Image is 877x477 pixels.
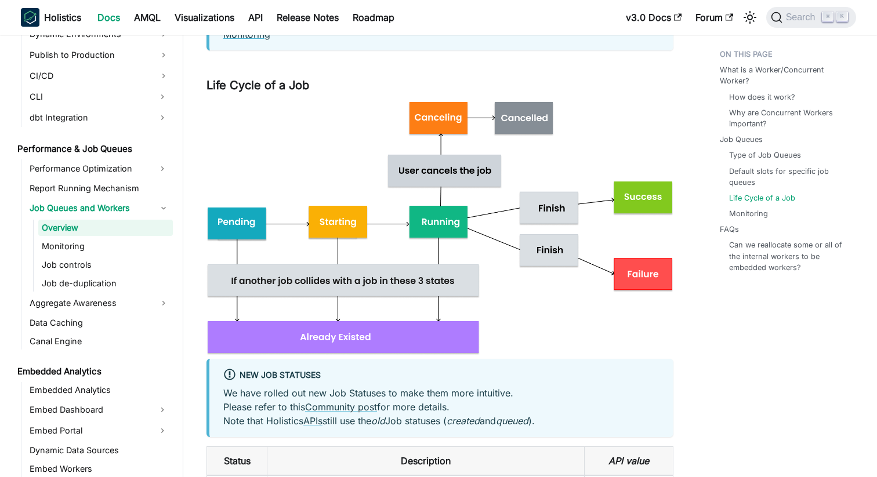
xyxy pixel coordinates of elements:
a: Job Queues [720,134,763,145]
th: Status [207,446,267,475]
th: Description [267,446,585,475]
i: queued [496,415,528,427]
a: Default slots for specific job queues [729,166,845,188]
button: Expand sidebar category 'Performance Optimization' [152,159,173,178]
button: Expand sidebar category 'Embed Dashboard' [152,400,173,419]
h3: Life Cycle of a Job [206,78,673,93]
a: Community post [305,401,377,413]
a: Embed Workers [26,461,173,477]
a: Release Notes [270,8,346,27]
a: AMQL [127,8,168,27]
kbd: K [836,12,848,22]
a: Visualizations [168,8,241,27]
b: Holistics [44,10,81,24]
a: Forum [688,8,740,27]
p: We have rolled out new Job Statuses to make them more intuitive. Please refer to this for more de... [223,386,659,428]
a: CLI [26,88,152,106]
a: How does it work? [729,92,795,103]
button: Search (Command+K) [766,7,856,28]
span: Search [782,12,822,23]
a: Publish to Production [26,46,173,64]
a: Monitoring [38,238,173,254]
button: Expand sidebar category 'CLI' [152,88,173,106]
kbd: ⌘ [822,12,833,22]
a: Embed Portal [26,421,152,440]
button: Expand sidebar category 'dbt Integration' [152,108,173,127]
i: created [447,415,480,427]
a: Data Caching [26,315,173,331]
a: Embedded Analytics [14,363,173,380]
a: APIs [303,415,322,427]
a: Life Cycle of a Job [729,192,795,203]
a: Job controls [38,257,173,273]
a: Type of Job Queues [729,150,801,161]
i: API value [608,455,649,467]
img: Holistics [21,8,39,27]
a: dbt Integration [26,108,152,127]
a: Monitoring [729,208,768,219]
a: Aggregate Awareness [26,294,173,312]
a: Job Queues and Workers [26,199,173,217]
a: Embed Dashboard [26,400,152,419]
button: Switch between dark and light mode (currently light mode) [741,8,759,27]
nav: Docs sidebar [9,35,183,477]
a: Canal Engine [26,333,173,349]
a: Why are Concurrent Workers important? [729,107,845,129]
a: Roadmap [346,8,401,27]
a: HolisticsHolistics [21,8,81,27]
a: Docs [90,8,127,27]
a: Performance Optimization [26,159,152,178]
a: What is a Worker/Concurrent Worker? [720,64,849,86]
i: old [371,415,385,427]
a: Can we reallocate some or all of the internal workers to be embedded workers? [729,239,845,273]
a: v3.0 Docs [619,8,688,27]
a: API [241,8,270,27]
a: Dynamic Data Sources [26,442,173,458]
a: Report Running Mechanism [26,180,173,196]
a: CI/CD [26,67,173,85]
a: Overview [38,220,173,236]
a: Performance & Job Queues [14,141,173,157]
a: FAQs [720,224,739,235]
a: Job de-duplication [38,275,173,292]
button: Expand sidebar category 'Embed Portal' [152,421,173,440]
a: Embedded Analytics [26,382,173,398]
div: New Job Statuses [223,368,659,383]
